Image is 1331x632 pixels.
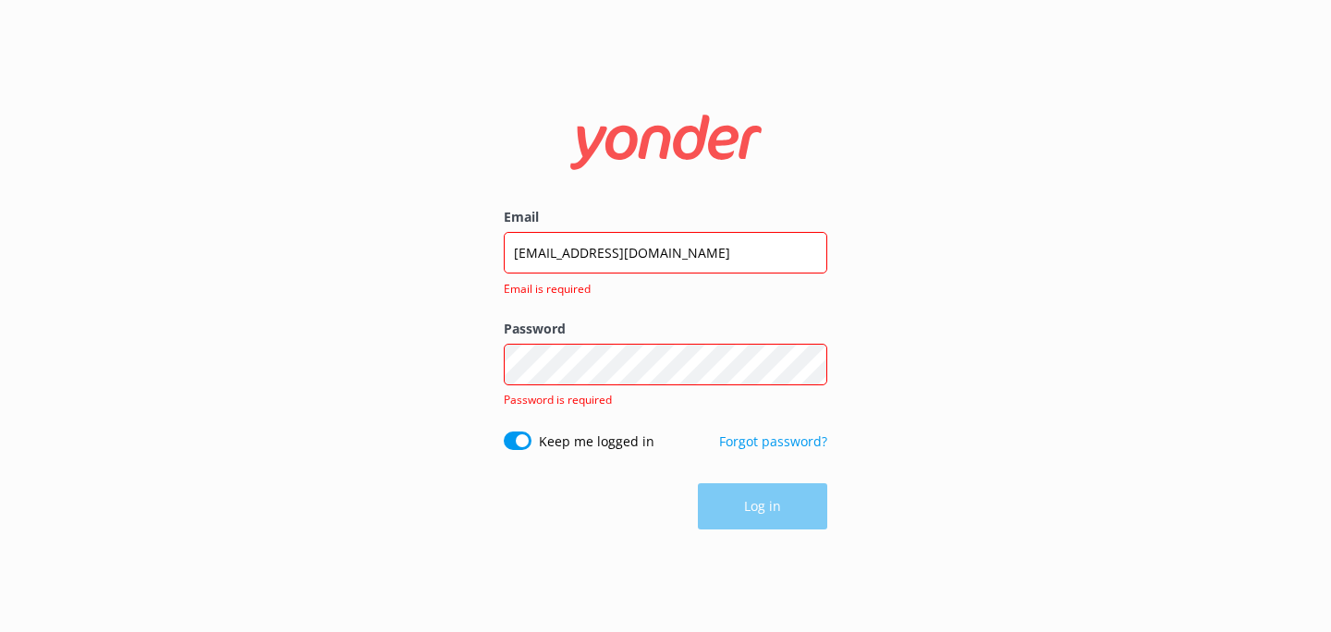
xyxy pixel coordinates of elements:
[504,232,827,273] input: user@emailaddress.com
[539,431,654,452] label: Keep me logged in
[719,432,827,450] a: Forgot password?
[504,207,827,227] label: Email
[504,280,816,298] span: Email is required
[504,392,612,407] span: Password is required
[790,346,827,383] button: Show password
[504,319,827,339] label: Password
